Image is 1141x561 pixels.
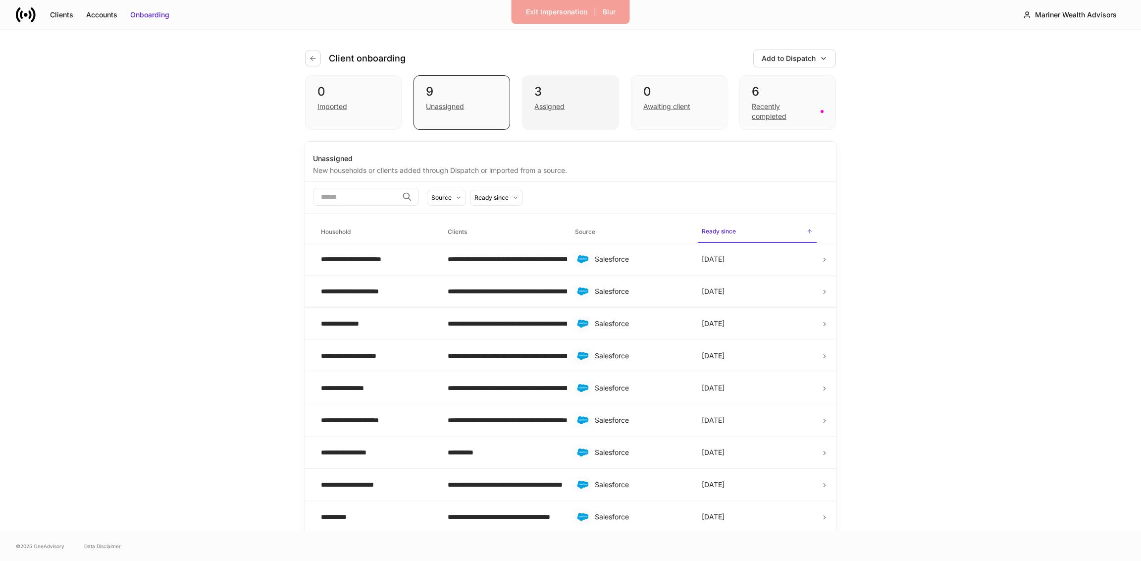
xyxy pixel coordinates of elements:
h6: Ready since [702,226,736,236]
div: 3Assigned [522,75,619,130]
div: Add to Dispatch [762,54,816,63]
div: Salesforce [595,383,686,393]
p: [DATE] [702,512,725,522]
p: [DATE] [702,415,725,425]
div: 0 [317,84,389,100]
p: [DATE] [702,351,725,361]
h6: Household [321,227,351,236]
button: Onboarding [124,7,176,23]
button: Exit Impersonation [519,4,594,20]
div: Salesforce [595,448,686,457]
span: Source [571,222,690,242]
span: Household [317,222,436,242]
div: 6Recently completed [739,75,836,130]
div: Salesforce [595,512,686,522]
h4: Client onboarding [329,53,406,64]
span: © 2025 OneAdvisory [16,542,64,550]
button: Add to Dispatch [753,50,836,67]
div: Assigned [534,102,565,112]
div: Imported [317,102,347,112]
div: New households or clients added through Dispatch or imported from a source. [313,164,828,175]
div: Unassigned [313,154,828,164]
p: [DATE] [702,448,725,457]
span: Clients [444,222,563,242]
div: Onboarding [130,10,169,20]
div: 0Imported [305,75,402,130]
div: Recently completed [752,102,815,121]
div: Mariner Wealth Advisors [1035,10,1117,20]
div: Ready since [474,193,509,202]
p: [DATE] [702,286,725,296]
span: Ready since [698,222,817,243]
h6: Clients [448,227,467,236]
button: Clients [44,7,80,23]
button: Blur [596,4,622,20]
div: Salesforce [595,319,686,329]
div: Clients [50,10,73,20]
div: Blur [603,7,616,17]
button: Source [427,190,466,206]
div: 9 [426,84,498,100]
div: Accounts [86,10,117,20]
div: Source [431,193,452,202]
div: 0Awaiting client [631,75,727,130]
div: Awaiting client [643,102,690,112]
div: Exit Impersonation [526,7,587,17]
div: 0 [643,84,715,100]
p: [DATE] [702,319,725,329]
div: 9Unassigned [414,75,510,130]
p: [DATE] [702,383,725,393]
div: 6 [752,84,824,100]
div: Salesforce [595,254,686,264]
button: Accounts [80,7,124,23]
div: Salesforce [595,480,686,490]
p: [DATE] [702,480,725,490]
div: Salesforce [595,286,686,296]
h6: Source [575,227,595,236]
button: Ready since [470,190,523,206]
div: 3 [534,84,606,100]
div: Unassigned [426,102,464,112]
div: Salesforce [595,351,686,361]
a: Data Disclaimer [84,542,121,550]
button: Mariner Wealth Advisors [1015,6,1125,24]
p: [DATE] [702,254,725,264]
div: Salesforce [595,415,686,425]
